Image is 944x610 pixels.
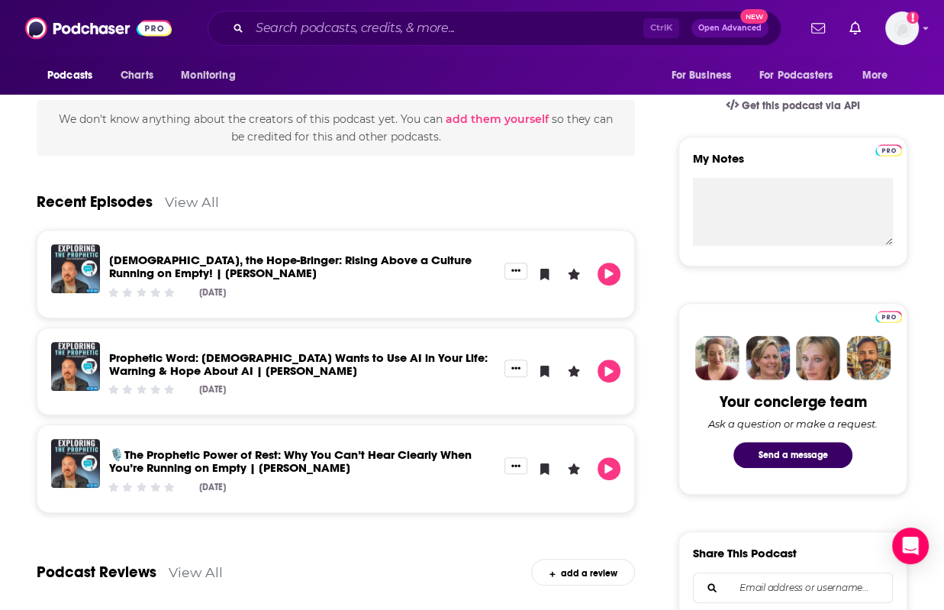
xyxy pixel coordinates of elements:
[846,336,891,380] img: Jon Profile
[199,482,226,492] div: [DATE]
[660,61,750,90] button: open menu
[504,263,527,279] button: Show More Button
[714,87,872,124] a: Get this podcast via API
[25,14,172,43] img: Podchaser - Follow, Share and Rate Podcasts
[51,244,100,293] img: God, the Hope-Bringer: Rising Above a Culture Running on Empty! | Shawn Bolz
[706,573,880,602] input: Email address or username...
[445,113,548,125] button: add them yourself
[862,65,888,86] span: More
[885,11,919,45] button: Show profile menu
[562,263,585,286] button: Leave a Rating
[165,194,219,210] a: View All
[875,144,902,157] img: Podchaser Pro
[51,439,100,488] img: 🎙️The Prophetic Power of Rest: Why You Can’t Hear Clearly When You’re Running on Empty | Shawn Bolz
[531,559,635,586] div: add a review
[37,563,156,582] a: Podcast Reviews
[708,418,878,430] div: Ask a question or make a request.
[562,360,585,382] button: Leave a Rating
[533,457,556,480] button: Bookmark Episode
[695,336,739,380] img: Sydney Profile
[59,112,612,143] span: We don't know anything about the creators of this podcast yet . You can so they can be credited f...
[107,384,176,395] div: Community Rating: 0 out of 5
[107,286,176,298] div: Community Rating: 0 out of 5
[107,481,176,492] div: Community Rating: 0 out of 5
[796,336,840,380] img: Jules Profile
[562,457,585,480] button: Leave a Rating
[720,392,867,412] div: Your concierge team
[749,61,855,90] button: open menu
[598,457,620,480] button: Play
[37,192,153,211] a: Recent Episodes
[759,65,833,86] span: For Podcasters
[504,457,527,474] button: Show More Button
[693,546,797,560] h3: Share This Podcast
[111,61,163,90] a: Charts
[805,15,831,41] a: Show notifications dropdown
[51,342,100,391] img: Prophetic Word: God Wants to Use AI in Your Life: Warning & Hope About AI | Shawn Bolz
[199,287,226,298] div: [DATE]
[875,142,902,157] a: Pro website
[746,336,790,380] img: Barbara Profile
[504,360,527,376] button: Show More Button
[533,263,556,286] button: Bookmark Episode
[875,311,902,323] img: Podchaser Pro
[643,18,679,38] span: Ctrl K
[598,360,620,382] button: Play
[733,442,852,468] button: Send a message
[109,447,472,475] a: 🎙️The Prophetic Power of Rest: Why You Can’t Hear Clearly When You’re Running on Empty | Shawn Bolz
[852,61,907,90] button: open menu
[169,564,223,580] a: View All
[121,65,153,86] span: Charts
[37,61,112,90] button: open menu
[47,65,92,86] span: Podcasts
[533,360,556,382] button: Bookmark Episode
[843,15,867,41] a: Show notifications dropdown
[892,528,929,564] div: Open Intercom Messenger
[671,65,731,86] span: For Business
[691,19,768,37] button: Open AdvancedNew
[109,253,472,280] a: God, the Hope-Bringer: Rising Above a Culture Running on Empty! | Shawn Bolz
[598,263,620,286] button: Play
[698,24,762,32] span: Open Advanced
[742,99,860,112] span: Get this podcast via API
[885,11,919,45] img: User Profile
[199,384,226,395] div: [DATE]
[109,350,488,378] a: Prophetic Word: God Wants to Use AI in Your Life: Warning & Hope About AI | Shawn Bolz
[693,573,893,603] div: Search followers
[181,65,235,86] span: Monitoring
[875,308,902,323] a: Pro website
[693,151,893,178] label: My Notes
[740,9,768,24] span: New
[208,11,781,46] div: Search podcasts, credits, & more...
[250,16,643,40] input: Search podcasts, credits, & more...
[885,11,919,45] span: Logged in as JohnJMudgett
[170,61,255,90] button: open menu
[907,11,919,24] svg: Add a profile image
